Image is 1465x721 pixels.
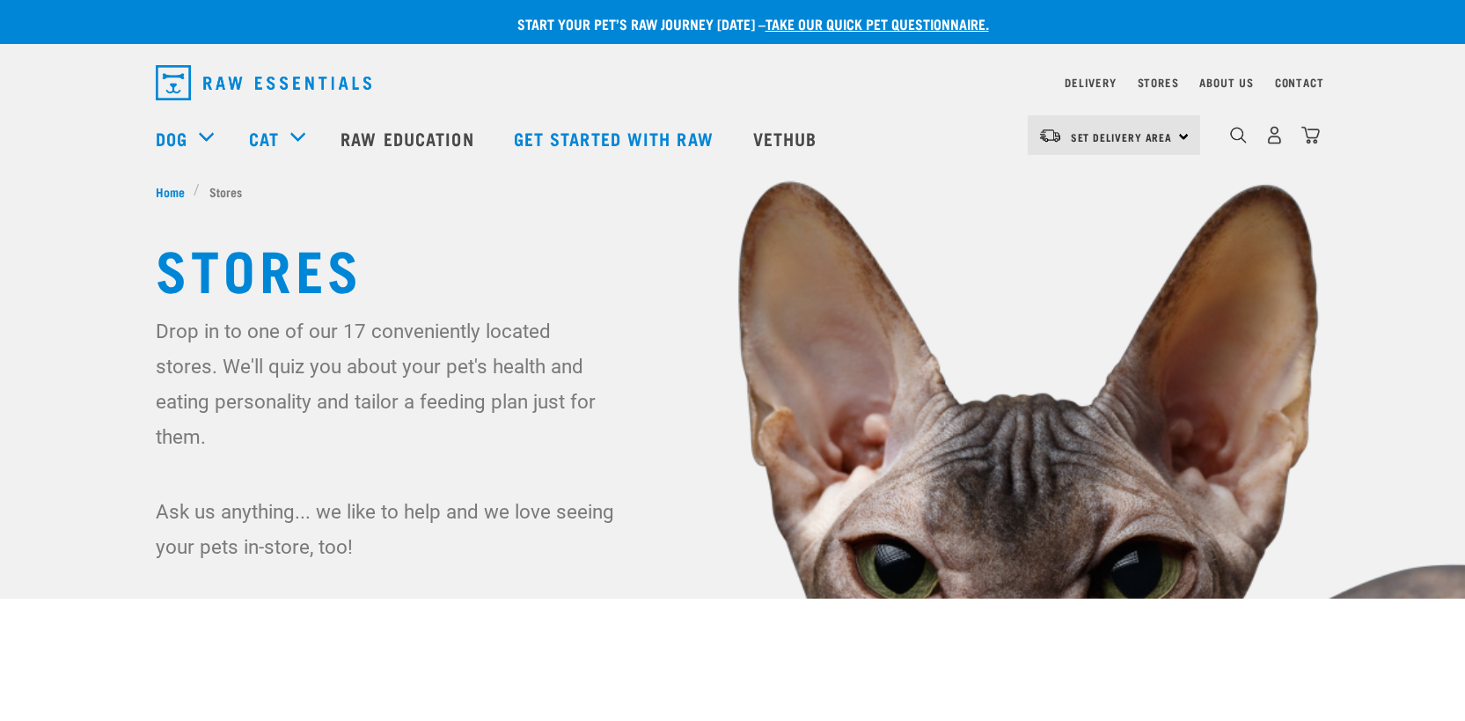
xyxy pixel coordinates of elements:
[765,19,989,27] a: take our quick pet questionnaire.
[1230,127,1247,143] img: home-icon-1@2x.png
[142,58,1324,107] nav: dropdown navigation
[323,103,495,173] a: Raw Education
[156,236,1310,299] h1: Stores
[1275,79,1324,85] a: Contact
[736,103,839,173] a: Vethub
[1138,79,1179,85] a: Stores
[1065,79,1116,85] a: Delivery
[156,494,618,564] p: Ask us anything... we like to help and we love seeing your pets in-store, too!
[156,125,187,151] a: Dog
[249,125,279,151] a: Cat
[156,182,1310,201] nav: breadcrumbs
[496,103,736,173] a: Get started with Raw
[1071,134,1173,140] span: Set Delivery Area
[1199,79,1253,85] a: About Us
[156,65,371,100] img: Raw Essentials Logo
[156,182,194,201] a: Home
[1038,128,1062,143] img: van-moving.png
[1301,126,1320,144] img: home-icon@2x.png
[1265,126,1284,144] img: user.png
[156,313,618,454] p: Drop in to one of our 17 conveniently located stores. We'll quiz you about your pet's health and ...
[156,182,185,201] span: Home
